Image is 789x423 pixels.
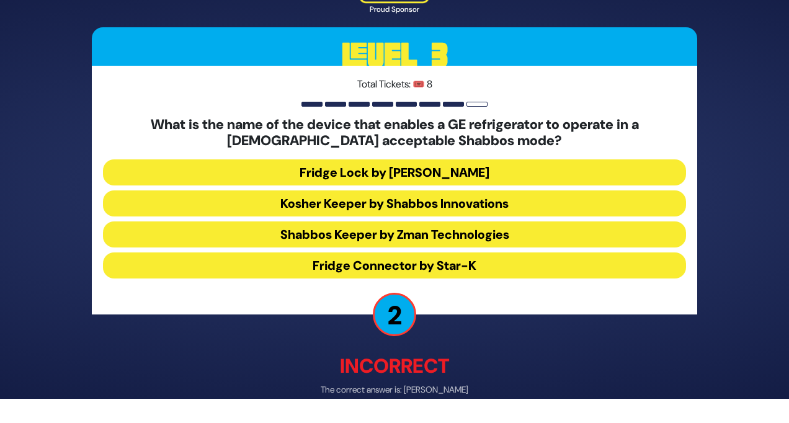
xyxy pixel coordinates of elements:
[103,159,686,185] button: Fridge Lock by [PERSON_NAME]
[103,77,686,92] p: Total Tickets: 🎟️ 8
[103,117,686,149] h5: What is the name of the device that enables a GE refrigerator to operate in a [DEMOGRAPHIC_DATA] ...
[103,190,686,216] button: Kosher Keeper by Shabbos Innovations
[359,4,429,15] div: Proud Sponsor
[92,383,697,396] p: The correct answer is: [PERSON_NAME]
[103,221,686,247] button: Shabbos Keeper by Zman Technologies
[103,252,686,278] button: Fridge Connector by Star-K
[92,27,697,83] h3: Level 3
[373,292,416,336] p: 2
[92,350,697,380] p: Incorrect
